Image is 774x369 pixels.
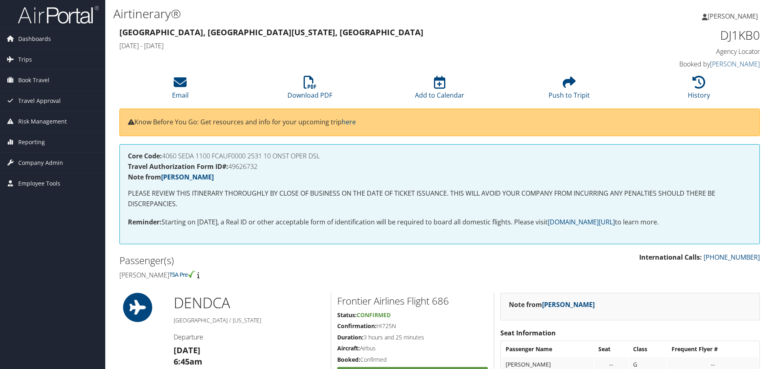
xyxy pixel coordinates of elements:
[18,29,51,49] span: Dashboards
[119,254,434,267] h2: Passenger(s)
[128,153,751,159] h4: 4060 SEDA 1100 FCAUF0000 2531 10 ONST OPER DSL
[609,27,760,44] h1: DJ1KB0
[174,333,325,341] h4: Departure
[548,218,615,226] a: [DOMAIN_NAME][URL]
[18,111,67,132] span: Risk Management
[18,91,61,111] span: Travel Approval
[609,60,760,68] h4: Booked by
[337,311,357,319] strong: Status:
[337,333,488,341] h5: 3 hours and 25 minutes
[128,163,751,170] h4: 49626732
[128,173,214,181] strong: Note from
[18,5,99,24] img: airportal-logo.png
[174,356,202,367] strong: 6:45am
[688,80,710,100] a: History
[128,151,162,160] strong: Core Code:
[342,117,356,126] a: here
[337,356,360,363] strong: Booked:
[337,322,488,330] h5: HI725N
[708,12,758,21] span: [PERSON_NAME]
[119,41,597,50] h4: [DATE] - [DATE]
[161,173,214,181] a: [PERSON_NAME]
[18,70,49,90] span: Book Travel
[668,342,759,356] th: Frequent Flyer #
[119,27,423,38] strong: [GEOGRAPHIC_DATA], [GEOGRAPHIC_DATA] [US_STATE], [GEOGRAPHIC_DATA]
[174,316,325,324] h5: [GEOGRAPHIC_DATA] / [US_STATE]
[128,117,751,128] p: Know Before You Go: Get resources and info for your upcoming trip
[128,218,162,226] strong: Reminder:
[18,153,63,173] span: Company Admin
[509,300,595,309] strong: Note from
[609,47,760,56] h4: Agency Locator
[174,293,325,313] h1: DEN DCA
[174,345,200,356] strong: [DATE]
[337,322,376,330] strong: Confirmation:
[629,342,666,356] th: Class
[639,253,702,262] strong: International Calls:
[128,162,228,171] strong: Travel Authorization Form ID#:
[18,173,60,194] span: Employee Tools
[710,60,760,68] a: [PERSON_NAME]
[357,311,391,319] span: Confirmed
[702,4,766,28] a: [PERSON_NAME]
[672,361,755,368] div: --
[337,333,364,341] strong: Duration:
[113,5,549,22] h1: Airtinerary®
[337,344,360,352] strong: Aircraft:
[128,188,751,209] p: PLEASE REVIEW THIS ITINERARY THOROUGHLY BY CLOSE OF BUSINESS ON THE DATE OF TICKET ISSUANCE. THIS...
[704,253,760,262] a: [PHONE_NUMBER]
[128,217,751,228] p: Starting on [DATE], a Real ID or other acceptable form of identification will be required to boar...
[549,80,590,100] a: Push to Tripit
[594,342,628,356] th: Seat
[18,49,32,70] span: Trips
[337,294,488,308] h2: Frontier Airlines Flight 686
[337,356,488,364] h5: Confirmed
[500,328,556,337] strong: Seat Information
[598,361,624,368] div: --
[18,132,45,152] span: Reporting
[542,300,595,309] a: [PERSON_NAME]
[172,80,189,100] a: Email
[119,271,434,279] h4: [PERSON_NAME]
[415,80,464,100] a: Add to Calendar
[337,344,488,352] h5: Airbus
[287,80,332,100] a: Download PDF
[502,342,593,356] th: Passenger Name
[169,271,196,278] img: tsa-precheck.png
